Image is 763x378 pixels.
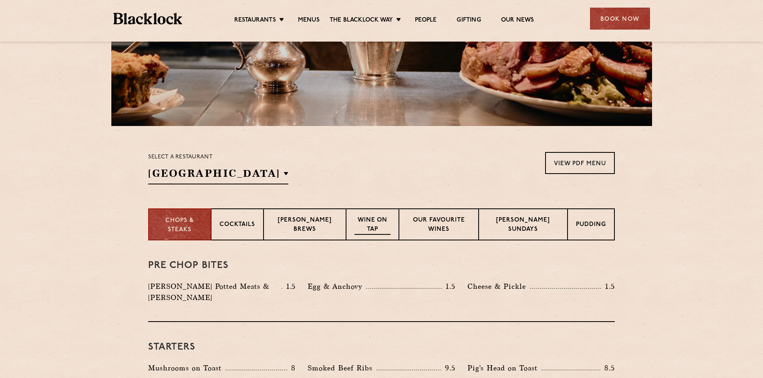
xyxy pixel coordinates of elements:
[148,166,288,184] h2: [GEOGRAPHIC_DATA]
[407,216,471,235] p: Our favourite wines
[501,16,534,25] a: Our News
[415,16,437,25] a: People
[601,281,615,292] p: 1.5
[298,16,320,25] a: Menus
[272,216,338,235] p: [PERSON_NAME] Brews
[441,363,455,373] p: 9.5
[308,281,366,292] p: Egg & Anchovy
[545,152,615,174] a: View PDF Menu
[467,281,530,292] p: Cheese & Pickle
[487,216,559,235] p: [PERSON_NAME] Sundays
[219,220,255,230] p: Cocktails
[457,16,481,25] a: Gifting
[148,281,282,303] p: [PERSON_NAME] Potted Meats & [PERSON_NAME]
[113,13,183,24] img: BL_Textured_Logo-footer-cropped.svg
[308,362,376,374] p: Smoked Beef Ribs
[148,342,615,352] h3: Starters
[148,152,288,162] p: Select a restaurant
[467,362,542,374] p: Pig's Head on Toast
[157,216,203,234] p: Chops & Steaks
[287,363,296,373] p: 8
[442,281,455,292] p: 1.5
[576,220,606,230] p: Pudding
[148,362,225,374] p: Mushrooms on Toast
[282,281,296,292] p: 1.5
[148,260,615,271] h3: Pre Chop Bites
[600,363,615,373] p: 8.5
[330,16,393,25] a: The Blacklock Way
[354,216,390,235] p: Wine on Tap
[234,16,276,25] a: Restaurants
[590,8,650,30] div: Book Now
